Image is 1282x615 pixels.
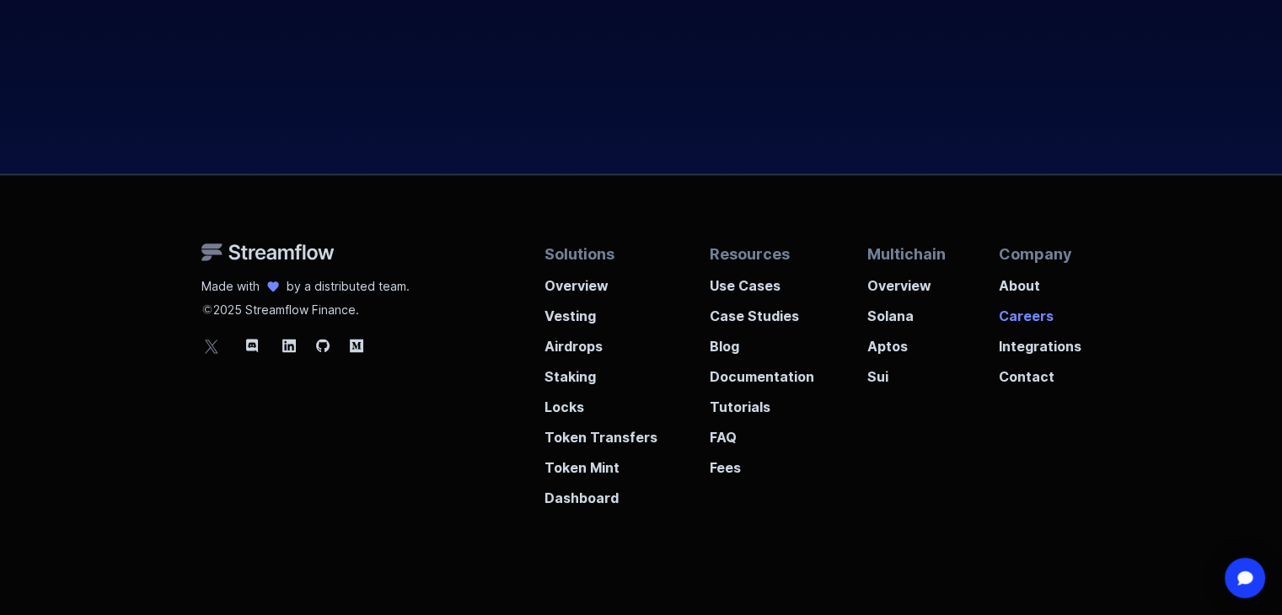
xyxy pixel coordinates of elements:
[998,296,1081,326] a: Careers
[710,296,814,326] a: Case Studies
[544,243,657,265] p: Solutions
[710,243,814,265] p: Resources
[998,326,1081,356] a: Integrations
[544,387,657,417] a: Locks
[998,356,1081,387] a: Contact
[710,387,814,417] a: Tutorials
[710,265,814,296] a: Use Cases
[544,356,657,387] a: Staking
[544,478,657,508] a: Dashboard
[998,243,1081,265] p: Company
[867,296,946,326] a: Solana
[544,417,657,447] a: Token Transfers
[710,326,814,356] a: Blog
[867,356,946,387] a: Sui
[287,278,410,295] p: by a distributed team.
[201,243,335,261] img: Streamflow Logo
[710,417,814,447] a: FAQ
[1225,558,1265,598] div: Open Intercom Messenger
[544,326,657,356] a: Airdrops
[201,278,260,295] p: Made with
[201,295,410,318] p: 2025 Streamflow Finance.
[544,265,657,296] a: Overview
[867,265,946,296] a: Overview
[867,326,946,356] a: Aptos
[544,447,657,478] a: Token Mint
[998,265,1081,296] a: About
[544,296,657,326] a: Vesting
[710,447,814,478] a: Fees
[710,356,814,387] a: Documentation
[867,243,946,265] p: Multichain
